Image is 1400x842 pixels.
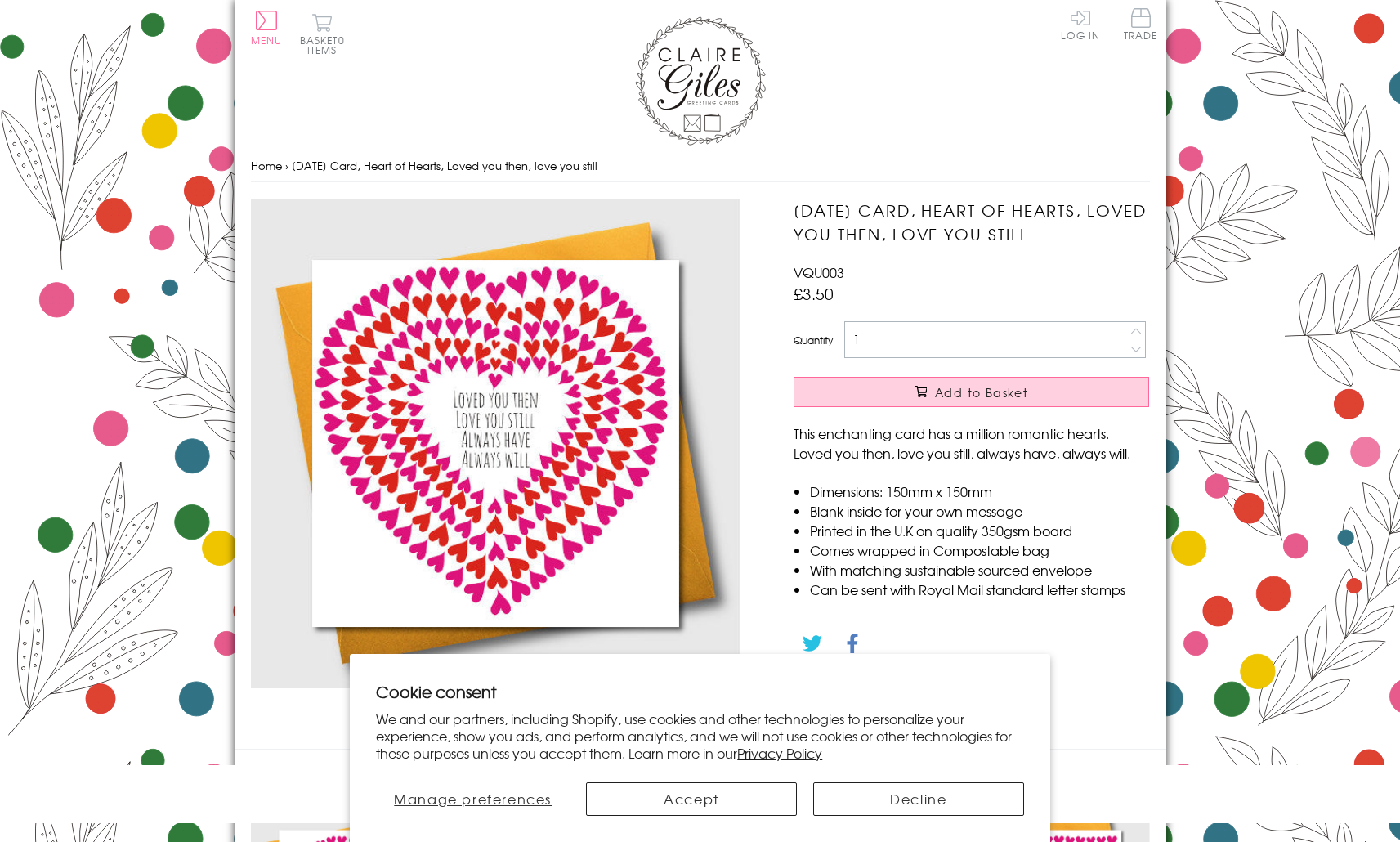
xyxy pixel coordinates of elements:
button: Add to Basket [794,377,1149,407]
li: Dimensions: 150mm x 150mm [810,481,1149,501]
a: Home [251,158,282,173]
span: 0 items [307,33,345,57]
span: Add to Basket [935,384,1028,401]
nav: breadcrumbs [251,150,1150,183]
span: [DATE] Card, Heart of Hearts, Loved you then, love you still [292,158,597,173]
span: Manage preferences [394,789,552,808]
label: Quantity [794,333,833,347]
span: › [285,158,288,173]
li: Printed in the U.K on quality 350gsm board [810,521,1149,540]
img: Valentine's Day Card, Heart of Hearts, Loved you then, love you still [251,199,741,688]
img: Claire Giles Greetings Cards [635,16,766,146]
h1: [DATE] Card, Heart of Hearts, Loved you then, love you still [794,199,1149,246]
p: This enchanting card has a million romantic hearts. Loved you then, love you still, always have, ... [794,423,1149,463]
span: Menu [251,33,283,47]
button: Decline [813,782,1024,816]
li: Can be sent with Royal Mail standard letter stamps [810,580,1149,599]
li: Blank inside for your own message [810,501,1149,521]
span: VQU003 [794,262,844,282]
span: £3.50 [794,282,834,305]
button: Basket0 items [300,13,345,55]
h2: Cookie consent [376,680,1024,703]
a: Privacy Policy [737,743,822,763]
li: With matching sustainable sourced envelope [810,560,1149,580]
a: Log In [1061,8,1100,40]
span: Trade [1124,8,1158,40]
p: We and our partners, including Shopify, use cookies and other technologies to personalize your ex... [376,710,1024,761]
a: Trade [1124,8,1158,43]
li: Comes wrapped in Compostable bag [810,540,1149,560]
button: Menu [251,11,283,45]
button: Accept [586,782,797,816]
button: Manage preferences [376,782,570,816]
